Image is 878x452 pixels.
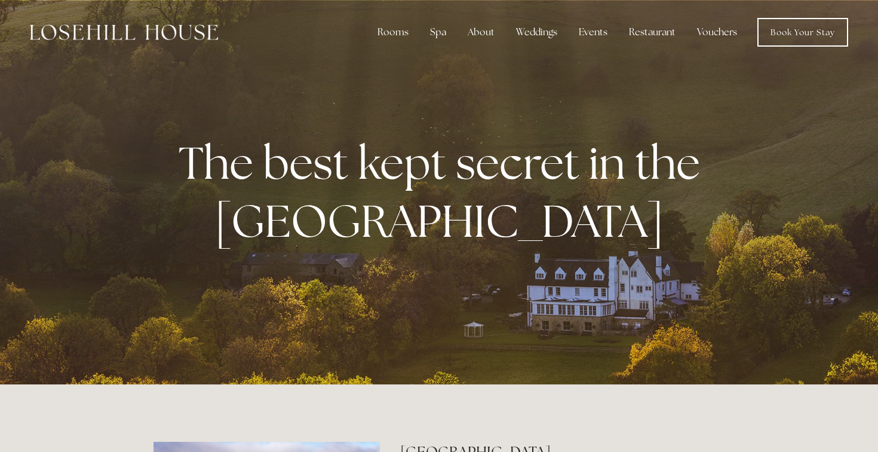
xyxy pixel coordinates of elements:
[687,20,747,44] a: Vouchers
[179,133,710,251] strong: The best kept secret in the [GEOGRAPHIC_DATA]
[368,20,418,44] div: Rooms
[619,20,685,44] div: Restaurant
[757,18,848,47] a: Book Your Stay
[458,20,504,44] div: About
[506,20,567,44] div: Weddings
[569,20,617,44] div: Events
[420,20,456,44] div: Spa
[30,25,218,40] img: Losehill House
